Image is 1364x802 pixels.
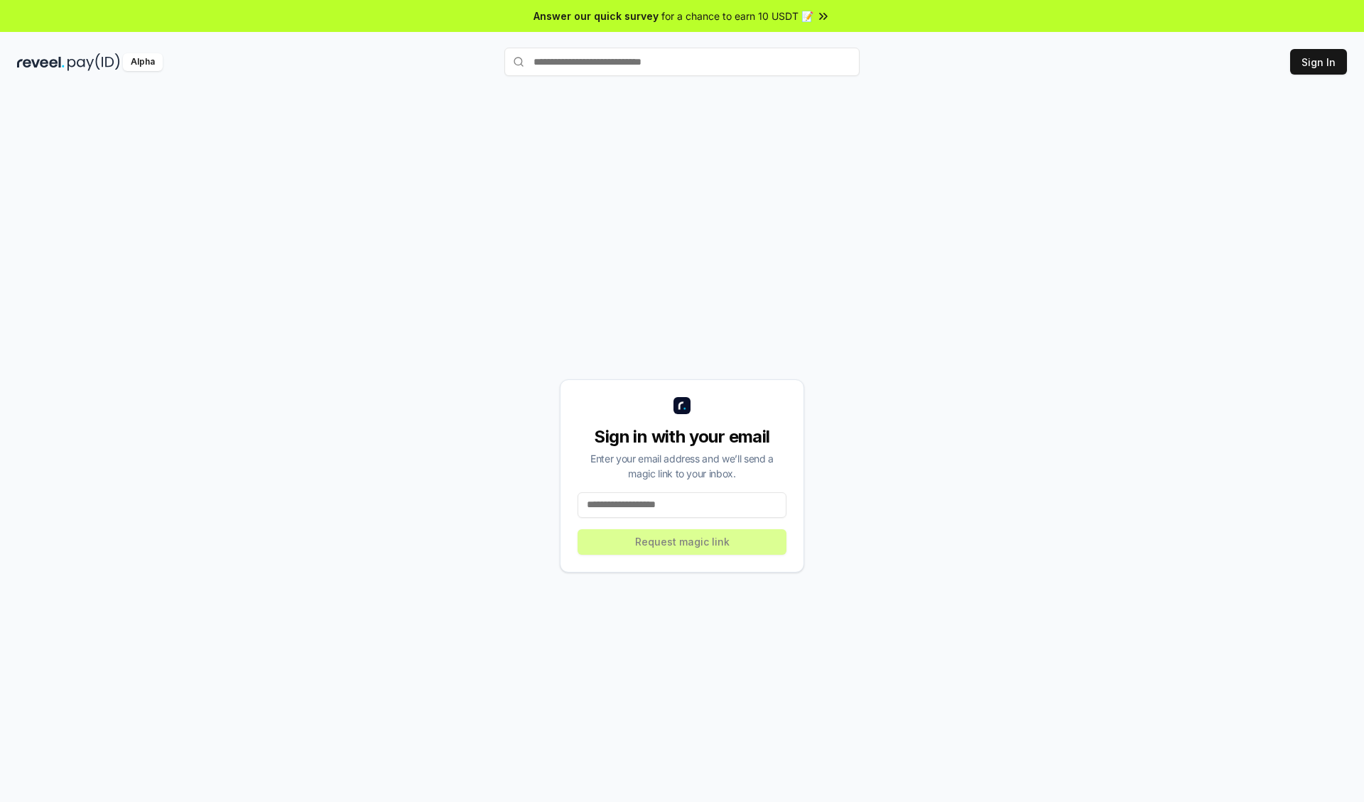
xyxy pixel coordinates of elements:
img: pay_id [67,53,120,71]
div: Sign in with your email [578,426,786,448]
div: Enter your email address and we’ll send a magic link to your inbox. [578,451,786,481]
button: Sign In [1290,49,1347,75]
img: reveel_dark [17,53,65,71]
img: logo_small [673,397,691,414]
div: Alpha [123,53,163,71]
span: Answer our quick survey [534,9,659,23]
span: for a chance to earn 10 USDT 📝 [661,9,813,23]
